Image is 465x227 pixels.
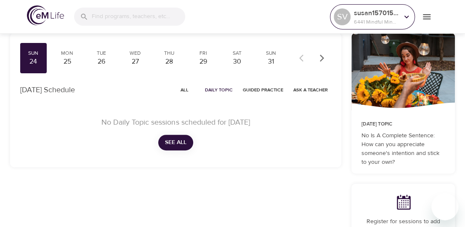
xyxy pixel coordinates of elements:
[415,5,438,28] button: menu
[165,137,186,148] span: See All
[159,57,179,67] div: 28
[261,50,281,57] div: Sun
[202,83,236,96] button: Daily Topic
[159,50,179,57] div: Thu
[175,86,195,94] span: All
[293,86,328,94] span: Ask a Teacher
[91,50,111,57] div: Tue
[91,57,111,67] div: 26
[205,86,233,94] span: Daily Topic
[30,117,321,128] p: No Daily Topic sessions scheduled for [DATE]
[24,57,43,67] div: 24
[171,83,198,96] button: All
[24,50,43,57] div: Sun
[290,83,331,96] button: Ask a Teacher
[354,18,399,26] p: 6441 Mindful Minutes
[193,57,213,67] div: 29
[58,57,77,67] div: 25
[27,5,64,25] img: logo
[261,57,281,67] div: 31
[243,86,283,94] span: Guided Practice
[58,50,77,57] div: Mon
[92,8,185,26] input: Find programs, teachers, etc...
[431,193,458,220] iframe: Button to launch messaging window
[227,57,247,67] div: 30
[361,131,445,167] p: No Is A Complete Sentence: How can you appreciate someone's intention and stick to your own?
[334,8,351,25] div: SV
[239,83,287,96] button: Guided Practice
[361,120,445,128] p: [DATE] Topic
[158,135,193,150] button: See All
[125,57,145,67] div: 27
[193,50,213,57] div: Fri
[227,50,247,57] div: Sat
[354,8,399,18] p: susan1570157813
[20,84,75,96] p: [DATE] Schedule
[125,50,145,57] div: Wed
